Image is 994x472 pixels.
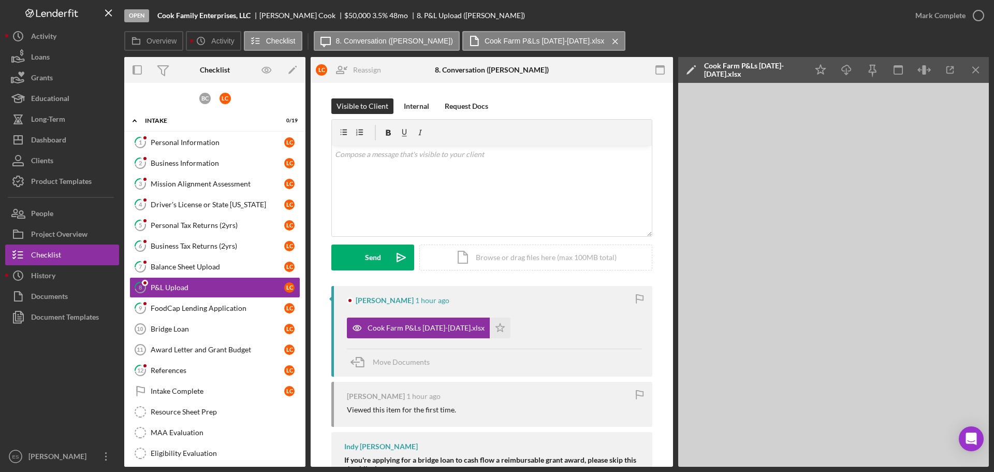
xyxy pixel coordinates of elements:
[139,180,142,187] tspan: 3
[186,31,241,51] button: Activity
[915,5,966,26] div: Mark Complete
[157,11,251,20] b: Cook Family Enterprises, LLC
[129,339,300,360] a: 11Award Letter and Grant BudgetLC
[151,428,300,437] div: MAA Evaluation
[129,256,300,277] a: 7Balance Sheet UploadLC
[137,347,143,353] tspan: 11
[129,277,300,298] a: 8P&L UploadLC
[129,236,300,256] a: 6Business Tax Returns (2yrs)LC
[347,349,440,375] button: Move Documents
[139,305,142,311] tspan: 9
[124,31,183,51] button: Overview
[151,283,284,292] div: P&L Upload
[151,201,284,209] div: Driver's License or State [US_STATE]
[151,346,284,354] div: Award Letter and Grant Budget
[905,5,989,26] button: Mark Complete
[445,98,488,114] div: Request Docs
[284,199,295,210] div: L C
[151,263,284,271] div: Balance Sheet Upload
[129,360,300,381] a: 12ReferencesLC
[284,262,295,272] div: L C
[704,62,802,78] div: Cook Farm P&Ls [DATE]-[DATE].xlsx
[139,201,142,208] tspan: 4
[415,296,449,305] time: 2025-10-07 14:07
[139,263,142,270] tspan: 7
[959,426,984,451] div: Open Intercom Messenger
[399,98,434,114] button: Internal
[129,402,300,422] a: Resource Sheet Prep
[129,319,300,339] a: 10Bridge LoanLC
[462,31,625,51] button: Cook Farm P&Ls [DATE]-[DATE].xlsx
[485,37,604,45] label: Cook Farm P&Ls [DATE]-[DATE].xlsx
[404,98,429,114] div: Internal
[139,160,142,166] tspan: 2
[129,194,300,215] a: 4Driver's License or State [US_STATE]LC
[284,158,295,168] div: L C
[139,139,142,146] tspan: 1
[331,98,393,114] button: Visible to Client
[372,11,388,20] div: 3.5 %
[353,60,381,80] div: Reassign
[266,37,296,45] label: Checklist
[406,392,441,401] time: 2025-10-07 14:03
[151,408,300,416] div: Resource Sheet Prep
[440,98,493,114] button: Request Docs
[284,220,295,231] div: L C
[284,137,295,148] div: L C
[336,37,453,45] label: 8. Conversation ([PERSON_NAME])
[284,365,295,376] div: L C
[347,406,456,414] div: Viewed this item for the first time.
[279,118,298,124] div: 0 / 19
[151,221,284,230] div: Personal Tax Returns (2yrs)
[129,298,300,319] a: 9FoodCap Lending ApplicationLC
[151,180,284,188] div: Mission Alignment Assessment
[129,443,300,464] a: Eligibility Evaluation
[147,37,177,45] label: Overview
[284,241,295,251] div: L C
[220,93,231,104] div: L C
[314,31,460,51] button: 8. Conversation ([PERSON_NAME])
[199,93,211,104] div: B C
[356,296,414,305] div: [PERSON_NAME]
[151,159,284,167] div: Business Information
[200,66,230,74] div: Checklist
[139,284,142,291] tspan: 8
[347,392,405,401] div: [PERSON_NAME]
[284,303,295,313] div: L C
[259,11,344,20] div: [PERSON_NAME] Cook
[151,449,300,457] div: Eligibility Evaluation
[435,66,549,74] div: 8. Conversation ([PERSON_NAME])
[151,366,284,375] div: References
[284,324,295,334] div: L C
